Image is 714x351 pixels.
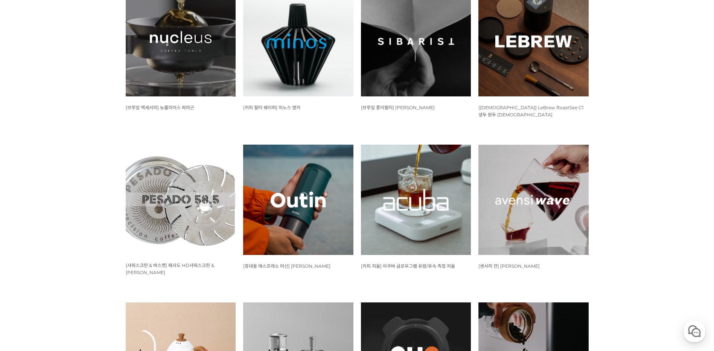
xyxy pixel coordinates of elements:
[243,145,353,255] img: 아우틴 나노 휴대용 에스프레소 머신
[478,104,583,118] a: [[DEMOGRAPHIC_DATA]] LeBrew RoastSee C1 생두 원두 [DEMOGRAPHIC_DATA]
[126,145,236,254] img: 페사도 HD샤워스크린, HE바스켓
[116,250,125,256] span: 설정
[243,104,300,110] a: [커피 필터 쉐이퍼] 미노스 앵커
[126,105,194,110] span: [브루잉 액세서리] 뉴클리어스 파라곤
[243,263,330,269] a: [휴대용 에스프레소 머신] [PERSON_NAME]
[478,145,589,255] img: 아벤시 웨이브
[361,145,471,255] img: 아쿠바 글로우그램 유량/유속 측정 저울
[478,263,540,269] a: [센서리 잔] [PERSON_NAME]
[50,239,97,258] a: 대화
[361,263,455,269] a: [커피 저울] 아쿠바 글로우그램 유량/유속 측정 저울
[126,262,214,275] a: [샤워스크린 & 바스켓] 페사도 HD샤워스크린 & [PERSON_NAME]
[97,239,145,258] a: 설정
[478,105,583,118] span: [[DEMOGRAPHIC_DATA]] LeBrew RoastSee C1 생두 원두 [DEMOGRAPHIC_DATA]
[69,250,78,256] span: 대화
[2,239,50,258] a: 홈
[243,105,300,110] span: [커피 필터 쉐이퍼] 미노스 앵커
[126,104,194,110] a: [브루잉 액세서리] 뉴클리어스 파라곤
[361,104,435,110] a: [브루잉 종이필터] [PERSON_NAME]
[24,250,28,256] span: 홈
[361,105,435,110] span: [브루잉 종이필터] [PERSON_NAME]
